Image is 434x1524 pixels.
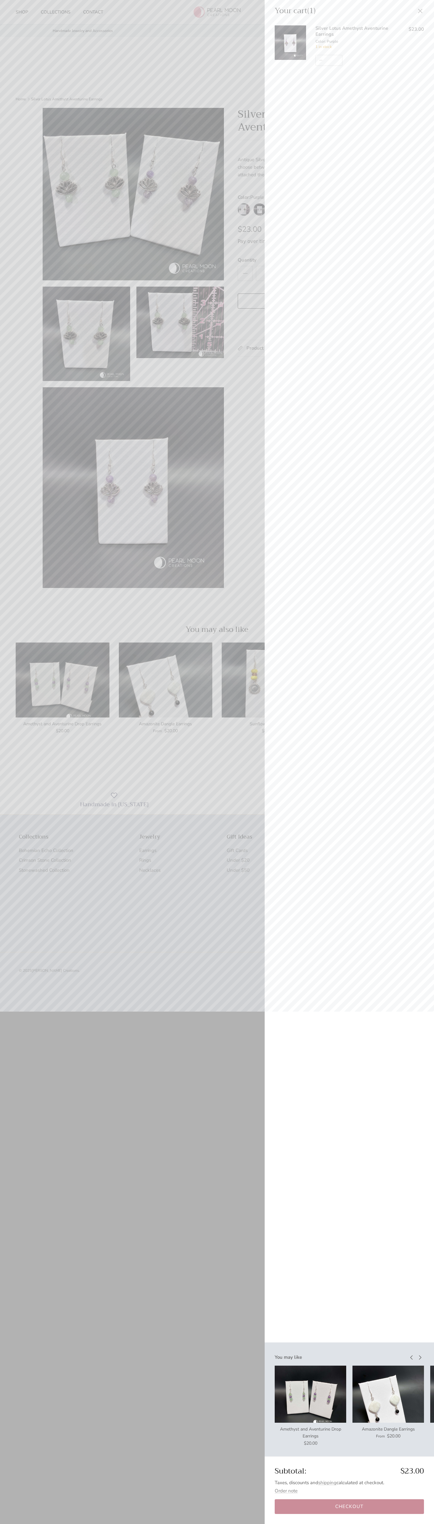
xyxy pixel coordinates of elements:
a: Silver Lotus Amethyst Aventurine Earrings [315,25,388,38]
span: $20.00 [304,1440,317,1447]
div: Amethyst and Aventurine Drop Earrings [275,1426,346,1440]
input: Quantity [324,56,334,66]
a: shipping [318,1479,336,1486]
a: Amethyst and Aventurine Drop Earrings $20.00 [275,1426,346,1447]
span: Purple [327,39,338,44]
div: Taxes, discounts and calculated at checkout. [275,1479,424,1486]
span: $20.00 [387,1433,400,1440]
span: From [376,1433,385,1439]
span: $23.00 [400,1467,424,1476]
img: Silver Lotus Amethyst Aventurine Earrings - Pearl Moon Creations [275,25,306,60]
span: Color: [315,39,326,44]
div: 1 in stock [315,44,399,50]
a: Checkout [275,1499,424,1514]
a: Amazonite Dangle Earrings From $20.00 [352,1426,424,1440]
a: Decrease quantity [316,55,324,66]
div: Your cart [275,6,315,15]
span: $23.00 [409,26,424,32]
toggle-target: Order note [275,1488,298,1494]
div: You may like [275,1354,408,1361]
div: Subtotal: [275,1467,424,1476]
div: Amazonite Dangle Earrings [352,1426,424,1433]
span: (1) [307,4,315,17]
